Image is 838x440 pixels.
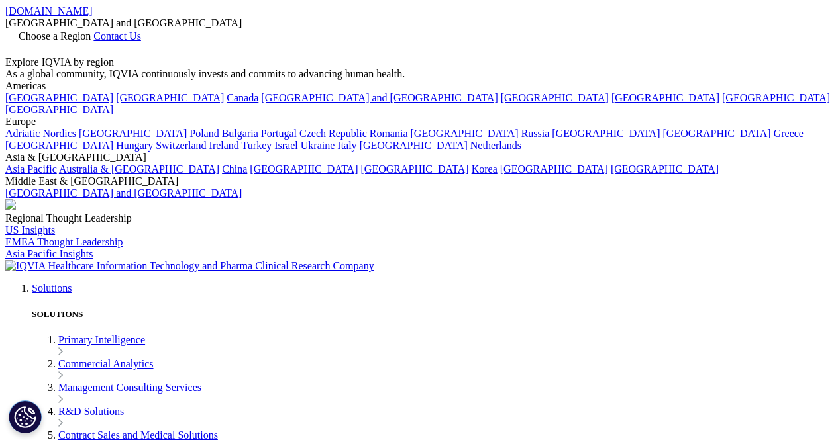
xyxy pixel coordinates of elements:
div: Regional Thought Leadership [5,212,833,224]
h5: SOLUTIONS [32,309,833,320]
a: Israel [274,140,298,151]
a: Poland [189,128,219,139]
a: Asia Pacific [5,163,57,175]
a: [GEOGRAPHIC_DATA] [79,128,187,139]
a: Asia Pacific Insights [5,248,93,259]
a: R&D Solutions [58,406,124,417]
a: China [222,163,247,175]
button: Cookies Settings [9,400,42,433]
a: Portugal [261,128,297,139]
a: [DOMAIN_NAME] [5,5,93,17]
a: Bulgaria [222,128,258,139]
a: Solutions [32,283,72,294]
a: Greece [774,128,804,139]
a: Canada [227,92,258,103]
div: Middle East & [GEOGRAPHIC_DATA] [5,175,833,187]
a: Turkey [242,140,272,151]
a: [GEOGRAPHIC_DATA] [5,104,113,115]
a: Ireland [209,140,239,151]
a: [GEOGRAPHIC_DATA] [5,92,113,103]
a: Korea [472,163,498,175]
span: Choose a Region [19,30,91,42]
div: Asia & [GEOGRAPHIC_DATA] [5,152,833,163]
a: Hungary [116,140,153,151]
a: [GEOGRAPHIC_DATA] [611,163,719,175]
a: Management Consulting Services [58,382,201,393]
a: [GEOGRAPHIC_DATA] [552,128,660,139]
a: Commercial Analytics [58,358,154,369]
a: [GEOGRAPHIC_DATA] [611,92,719,103]
a: Switzerland [156,140,206,151]
a: [GEOGRAPHIC_DATA] and [GEOGRAPHIC_DATA] [5,187,242,198]
div: [GEOGRAPHIC_DATA] and [GEOGRAPHIC_DATA] [5,17,833,29]
a: [GEOGRAPHIC_DATA] [501,92,609,103]
a: [GEOGRAPHIC_DATA] [250,163,358,175]
div: Explore IQVIA by region [5,56,833,68]
a: [GEOGRAPHIC_DATA] [411,128,519,139]
img: IQVIA Healthcare Information Technology and Pharma Clinical Research Company [5,260,374,272]
a: [GEOGRAPHIC_DATA] [722,92,830,103]
a: [GEOGRAPHIC_DATA] [360,140,468,151]
a: [GEOGRAPHIC_DATA] [116,92,224,103]
a: [GEOGRAPHIC_DATA] [500,163,608,175]
img: 2093_analyzing-data-using-big-screen-display-and-laptop.png [5,199,16,210]
div: Europe [5,116,833,128]
a: Italy [337,140,356,151]
a: Ukraine [301,140,335,151]
a: Netherlands [470,140,521,151]
a: [GEOGRAPHIC_DATA] [663,128,771,139]
a: EMEA Thought Leadership [5,236,123,247]
a: [GEOGRAPHIC_DATA] [361,163,469,175]
div: As a global community, IQVIA continuously invests and commits to advancing human health. [5,68,833,80]
div: Americas [5,80,833,92]
a: Russia [521,128,550,139]
a: [GEOGRAPHIC_DATA] and [GEOGRAPHIC_DATA] [261,92,498,103]
a: Australia & [GEOGRAPHIC_DATA] [59,163,219,175]
a: Nordics [42,128,76,139]
a: Czech Republic [299,128,367,139]
a: Romania [370,128,408,139]
a: US Insights [5,224,55,236]
a: [GEOGRAPHIC_DATA] [5,140,113,151]
a: Adriatic [5,128,40,139]
a: Primary Intelligence [58,334,145,345]
a: Contact Us [93,30,141,42]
